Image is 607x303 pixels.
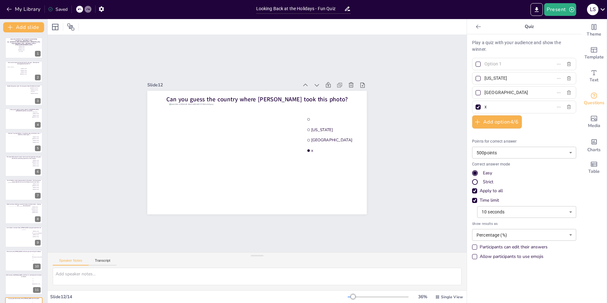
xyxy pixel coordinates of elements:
[33,185,50,186] span: [PERSON_NAME]
[5,61,43,82] div: Click to add textHere’s to the second last Dutch Grand Prix (for now). Who took this amazing phot...
[33,160,50,161] span: [PERSON_NAME]
[581,111,607,133] div: Add images, graphics, shapes or video
[584,99,604,106] span: Questions
[5,37,43,58] div: Guess who made these stops during their summer holiday"Noardbergum - [GEOGRAPHIC_DATA],Spa - [GEO...
[33,258,50,259] span: X
[35,75,41,80] div: 2
[33,260,50,261] span: X
[472,162,576,167] p: Correct answer mode
[311,137,413,143] span: [GEOGRAPHIC_DATA]
[6,274,42,277] span: Which country did [PERSON_NAME] visit? Hint: it is well known for its deserts & saharas?
[10,38,37,40] span: Guess who made these stops during their summer holiday
[33,187,50,188] span: [PERSON_NAME]
[7,85,40,86] span: Breath-taking views, right.. Can you guess where this photo was taken?
[33,142,50,143] span: [PERSON_NAME]
[590,77,598,84] span: Text
[581,133,607,156] div: Add charts and graphs
[581,88,607,111] div: Get real-time input from your audience
[480,188,503,194] div: Apply to all
[480,197,499,204] div: Time limit
[33,136,50,137] span: [PERSON_NAME]
[33,282,50,283] span: X
[89,259,117,266] button: Transcript
[7,227,41,230] span: As an Italian in a Greek island, [PERSON_NAME] surely got surprised to see ________
[472,197,576,204] div: Time limit
[530,3,543,16] button: Export to PowerPoint
[33,113,50,114] span: [PERSON_NAME]
[5,132,43,153] div: Who Am I? My ideal holiday is “to workout, relax at the beach, visit a landmark, workout again…?d...
[584,54,604,61] span: Template
[587,146,601,153] span: Charts
[35,145,41,151] div: 5
[8,132,40,135] span: Who Am I? My ideal holiday is “to workout, relax at the beach, visit a landmark, workout again…?
[587,3,598,16] button: L S
[311,148,413,153] span: x
[35,98,41,104] div: 3
[32,209,50,210] span: [PERSON_NAME]
[7,251,41,252] span: What activity did [PERSON_NAME] de Reuver get up to during his holiday?
[35,216,41,222] div: 8
[311,127,413,132] span: [US_STATE]
[33,138,50,139] span: [PERSON_NAME]
[33,236,50,237] span: [PERSON_NAME]
[48,6,68,12] div: Saved
[472,253,544,260] div: Allow participants to use emojis
[67,23,75,31] span: Position
[256,4,344,13] input: Insert title
[5,85,43,106] div: 0be28970-b0/c0a436bf-915c-42fc-9aa4-217574f1bd73.jpegBreath-taking views, right.. Can you guess w...
[5,108,43,129] div: 2ec1248e-18/df302c04-78cf-41dd-837b-b4f7d6586eba.jpegA fancy witch might have been spotted in [GE...
[19,46,37,47] span: [PERSON_NAME]
[7,180,40,183] span: Not all holidays involve sipping cocktails at the beach. This time around _______ had to dedicate...
[472,179,576,185] div: Strict
[35,169,41,175] div: 6
[19,51,37,52] span: Joris te Booij
[33,254,50,255] span: X
[472,229,576,241] div: Percentage (%)
[480,253,544,260] div: Allow participants to use emojis
[588,168,600,175] span: Table
[147,82,298,88] div: Slide 12
[33,140,50,141] span: [PERSON_NAME]
[35,193,41,199] div: 7
[21,70,38,71] span: [PERSON_NAME]
[588,122,600,129] span: Media
[5,226,43,247] div: 9
[21,72,38,73] span: [PERSON_NAME]
[33,231,50,232] span: [PERSON_NAME]
[441,294,463,300] span: Single View
[472,115,522,129] button: Add option4/6
[472,139,576,145] p: Points for correct answer
[33,184,50,185] span: [PERSON_NAME]
[21,68,38,69] span: [PERSON_NAME]
[7,41,40,43] span: Spa - [GEOGRAPHIC_DATA], [GEOGRAPHIC_DATA] - [GEOGRAPHIC_DATA],
[7,204,41,206] span: Would you brave climbing a mountain during a hurricane storm. I bet not, but _______ did exactly ...
[15,44,32,45] span: [PERSON_NAME][GEOGRAPHIC_DATA]
[12,43,36,44] span: Burgh-[GEOGRAPHIC_DATA] - [GEOGRAPHIC_DATA] &
[33,280,50,281] span: X
[477,206,576,218] div: 10 seconds
[484,102,544,111] input: Option 4
[33,162,50,163] span: [PERSON_NAME]
[544,3,576,16] button: Present
[581,65,607,88] div: Add text boxes
[5,179,43,200] div: 7
[7,156,41,159] span: The ideal holiday doesn’t usually involve cows chasing humans. But guess who had this interesting...
[33,111,50,112] span: Palupi Kusuma
[581,19,607,42] div: Change the overall theme
[5,4,43,14] button: My Library
[33,189,50,190] span: [PERSON_NAME]
[5,156,43,177] div: The ideal holiday doesn’t usually involve cows chasing humans. But guess who had this interesting...
[33,284,50,285] span: [GEOGRAPHIC_DATA]
[3,22,44,32] button: Add slide
[35,51,41,57] div: 1
[19,48,37,49] span: [PERSON_NAME]
[581,42,607,65] div: Add ready made slides
[472,221,576,226] span: Show results as
[35,122,41,128] div: 4
[5,203,43,224] div: 8
[587,4,598,15] div: L S
[10,109,39,112] span: A fancy witch might have been spotted in [GEOGRAPHIC_DATA] ([GEOGRAPHIC_DATA]), but by WHO?
[415,294,430,300] div: 36 %
[8,62,39,64] span: Here’s to the second last Dutch Grand Prix (for now). Who took this amazing photo Dutch GP 25?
